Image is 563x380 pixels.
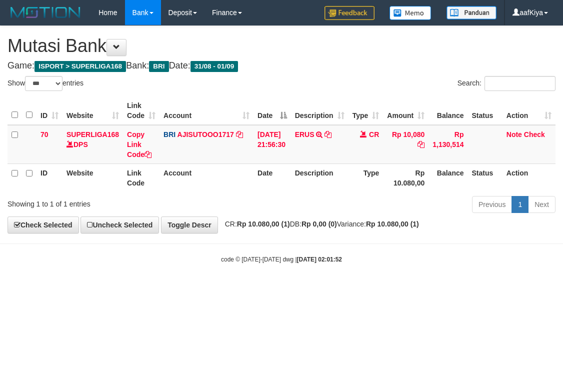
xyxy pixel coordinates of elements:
[177,130,234,138] a: AJISUTOOO1717
[383,163,428,192] th: Rp 10.080,00
[159,163,253,192] th: Account
[472,196,512,213] a: Previous
[383,96,428,125] th: Amount: activate to sort column ascending
[383,125,428,164] td: Rp 10,080
[237,220,290,228] strong: Rp 10.080,00 (1)
[123,163,159,192] th: Link Code
[190,61,238,72] span: 31/08 - 01/09
[301,220,337,228] strong: Rp 0,00 (0)
[291,163,348,192] th: Description
[502,163,555,192] th: Action
[7,5,83,20] img: MOTION_logo.png
[62,96,123,125] th: Website: activate to sort column ascending
[468,96,502,125] th: Status
[36,96,62,125] th: ID: activate to sort column ascending
[506,130,522,138] a: Note
[7,76,83,91] label: Show entries
[457,76,555,91] label: Search:
[417,140,424,148] a: Copy Rp 10,080 to clipboard
[66,130,119,138] a: SUPERLIGA168
[428,163,467,192] th: Balance
[524,130,545,138] a: Check
[297,256,342,263] strong: [DATE] 02:01:52
[253,125,291,164] td: [DATE] 21:56:30
[253,96,291,125] th: Date: activate to sort column descending
[221,256,342,263] small: code © [DATE]-[DATE] dwg |
[62,163,123,192] th: Website
[7,195,227,209] div: Showing 1 to 1 of 1 entries
[295,130,314,138] a: ERUS
[36,163,62,192] th: ID
[220,220,419,228] span: CR: DB: Variance:
[484,76,555,91] input: Search:
[236,130,243,138] a: Copy AJISUTOOO1717 to clipboard
[7,216,79,233] a: Check Selected
[428,125,467,164] td: Rp 1,130,514
[348,96,383,125] th: Type: activate to sort column ascending
[502,96,555,125] th: Action: activate to sort column ascending
[149,61,168,72] span: BRI
[253,163,291,192] th: Date
[7,61,555,71] h4: Game: Bank: Date:
[528,196,555,213] a: Next
[159,96,253,125] th: Account: activate to sort column ascending
[127,130,151,158] a: Copy Link Code
[511,196,528,213] a: 1
[468,163,502,192] th: Status
[446,6,496,19] img: panduan.png
[25,76,62,91] select: Showentries
[40,130,48,138] span: 70
[348,163,383,192] th: Type
[34,61,126,72] span: ISPORT > SUPERLIGA168
[324,130,331,138] a: Copy ERUS to clipboard
[324,6,374,20] img: Feedback.jpg
[366,220,419,228] strong: Rp 10.080,00 (1)
[62,125,123,164] td: DPS
[123,96,159,125] th: Link Code: activate to sort column ascending
[161,216,218,233] a: Toggle Descr
[7,36,555,56] h1: Mutasi Bank
[163,130,175,138] span: BRI
[389,6,431,20] img: Button%20Memo.svg
[80,216,159,233] a: Uncheck Selected
[291,96,348,125] th: Description: activate to sort column ascending
[369,130,379,138] span: CR
[428,96,467,125] th: Balance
